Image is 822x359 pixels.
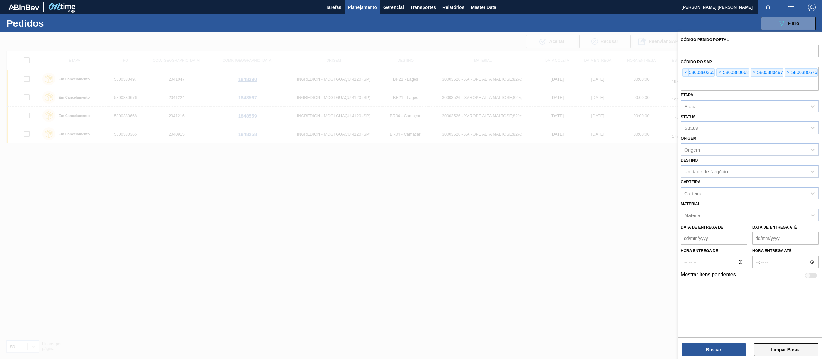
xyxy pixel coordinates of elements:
[682,68,715,77] div: 5800380365
[684,147,700,153] div: Origem
[785,69,791,76] span: ×
[6,20,106,27] h1: Pedidos
[752,225,797,230] label: Data de Entrega até
[471,4,496,11] span: Master Data
[681,225,723,230] label: Data de Entrega de
[751,69,757,76] span: ×
[681,115,695,119] label: Status
[761,17,816,30] button: Filtro
[788,21,799,26] span: Filtro
[383,4,404,11] span: Gerencial
[752,246,819,256] label: Hora entrega até
[681,180,701,184] label: Carteira
[8,4,39,10] img: TNhmsLtSVTkK8tSr43FrP2fwEKptu5GPRR3wAAAABJRU5ErkJggg==
[681,93,693,97] label: Etapa
[681,202,700,206] label: Material
[758,3,778,12] button: Notificações
[326,4,341,11] span: Tarefas
[681,158,698,162] label: Destino
[410,4,436,11] span: Transportes
[684,169,728,174] div: Unidade de Negócio
[684,125,698,131] div: Status
[348,4,377,11] span: Planejamento
[808,4,816,11] img: Logout
[681,60,712,64] label: Códido PO SAP
[683,69,689,76] span: ×
[716,68,749,77] div: 5800380668
[684,212,701,218] div: Material
[787,4,795,11] img: userActions
[681,232,747,245] input: dd/mm/yyyy
[751,68,783,77] div: 5800380497
[442,4,464,11] span: Relatórios
[717,69,723,76] span: ×
[684,190,701,196] div: Carteira
[681,246,747,256] label: Hora entrega de
[785,68,817,77] div: 5800380676
[752,232,819,245] input: dd/mm/yyyy
[684,103,697,109] div: Etapa
[681,136,696,141] label: Origem
[681,272,736,279] label: Mostrar itens pendentes
[681,38,729,42] label: Código Pedido Portal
